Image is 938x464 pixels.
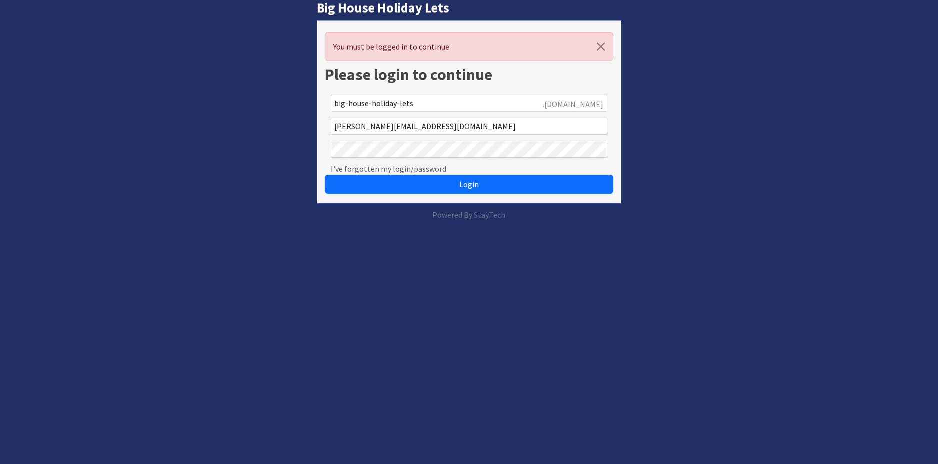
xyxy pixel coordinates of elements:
p: Powered By StayTech [317,209,621,221]
button: Login [325,175,613,194]
h1: Please login to continue [325,65,613,84]
span: .[DOMAIN_NAME] [543,98,603,110]
div: You must be logged in to continue [325,32,613,61]
input: Account Reference [331,95,607,112]
a: I've forgotten my login/password [331,163,446,175]
span: Login [459,179,479,189]
input: Email [331,118,607,135]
